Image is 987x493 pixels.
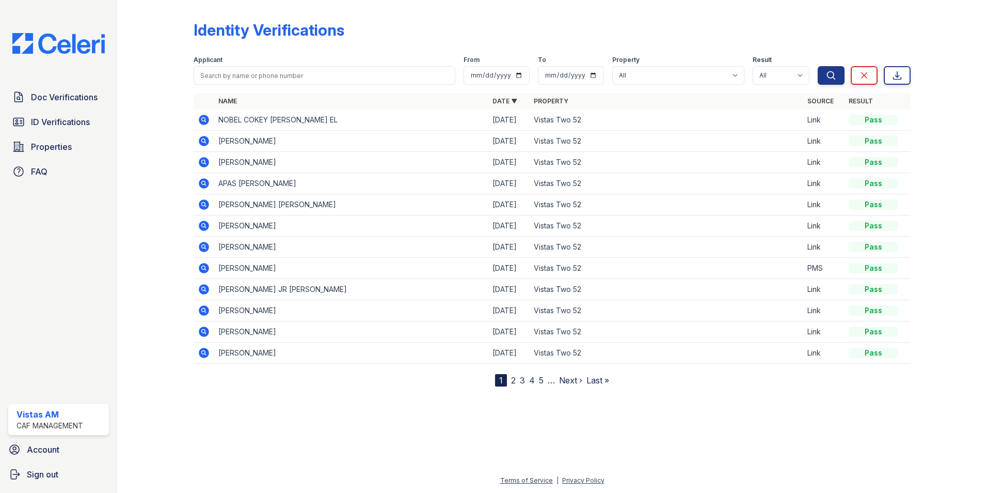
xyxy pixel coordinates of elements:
[8,87,109,107] a: Doc Verifications
[849,178,898,189] div: Pass
[488,258,530,279] td: [DATE]
[194,21,344,39] div: Identity Verifications
[4,439,113,460] a: Account
[214,321,488,343] td: [PERSON_NAME]
[218,97,237,105] a: Name
[803,215,845,237] td: Link
[529,375,535,386] a: 4
[214,258,488,279] td: [PERSON_NAME]
[849,115,898,125] div: Pass
[849,348,898,358] div: Pass
[530,110,804,131] td: Vistas Two 52
[488,300,530,321] td: [DATE]
[214,110,488,131] td: NOBEL COKEY [PERSON_NAME] EL
[530,258,804,279] td: Vistas Two 52
[530,131,804,152] td: Vistas Two 52
[803,173,845,194] td: Link
[849,305,898,316] div: Pass
[534,97,568,105] a: Property
[753,56,772,64] label: Result
[530,194,804,215] td: Vistas Two 52
[849,242,898,252] div: Pass
[530,279,804,300] td: Vistas Two 52
[464,56,480,64] label: From
[520,375,525,386] a: 3
[488,321,530,343] td: [DATE]
[488,343,530,364] td: [DATE]
[488,110,530,131] td: [DATE]
[488,279,530,300] td: [DATE]
[4,464,113,485] a: Sign out
[803,300,845,321] td: Link
[849,97,873,105] a: Result
[530,343,804,364] td: Vistas Two 52
[214,131,488,152] td: [PERSON_NAME]
[539,375,544,386] a: 5
[488,215,530,237] td: [DATE]
[559,375,582,386] a: Next ›
[803,131,845,152] td: Link
[214,343,488,364] td: [PERSON_NAME]
[214,215,488,237] td: [PERSON_NAME]
[488,131,530,152] td: [DATE]
[556,476,559,484] div: |
[849,263,898,273] div: Pass
[530,300,804,321] td: Vistas Two 52
[548,374,555,387] span: …
[530,215,804,237] td: Vistas Two 52
[8,136,109,157] a: Properties
[214,237,488,258] td: [PERSON_NAME]
[538,56,546,64] label: To
[194,56,222,64] label: Applicant
[849,221,898,231] div: Pass
[17,408,83,421] div: Vistas AM
[31,91,98,103] span: Doc Verifications
[586,375,609,386] a: Last »
[194,66,455,85] input: Search by name or phone number
[31,141,72,153] span: Properties
[530,321,804,343] td: Vistas Two 52
[612,56,640,64] label: Property
[17,421,83,431] div: CAF Management
[849,157,898,167] div: Pass
[530,237,804,258] td: Vistas Two 52
[492,97,517,105] a: Date ▼
[849,199,898,210] div: Pass
[8,112,109,132] a: ID Verifications
[4,33,113,54] img: CE_Logo_Blue-a8612792a0a2168367f1c8372b55b34899dd931a85d93a1a3d3e32e68fde9ad4.png
[214,152,488,173] td: [PERSON_NAME]
[488,194,530,215] td: [DATE]
[511,375,516,386] a: 2
[488,173,530,194] td: [DATE]
[803,237,845,258] td: Link
[214,173,488,194] td: APAS [PERSON_NAME]
[562,476,604,484] a: Privacy Policy
[214,279,488,300] td: [PERSON_NAME] JR [PERSON_NAME]
[214,300,488,321] td: [PERSON_NAME]
[803,279,845,300] td: Link
[803,194,845,215] td: Link
[27,443,59,456] span: Account
[495,374,507,387] div: 1
[807,97,834,105] a: Source
[803,321,845,343] td: Link
[849,327,898,337] div: Pass
[214,194,488,215] td: [PERSON_NAME] [PERSON_NAME]
[31,165,47,178] span: FAQ
[488,237,530,258] td: [DATE]
[849,284,898,295] div: Pass
[31,116,90,128] span: ID Verifications
[8,161,109,182] a: FAQ
[530,173,804,194] td: Vistas Two 52
[803,110,845,131] td: Link
[27,468,58,481] span: Sign out
[803,152,845,173] td: Link
[530,152,804,173] td: Vistas Two 52
[803,343,845,364] td: Link
[803,258,845,279] td: PMS
[500,476,553,484] a: Terms of Service
[849,136,898,146] div: Pass
[488,152,530,173] td: [DATE]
